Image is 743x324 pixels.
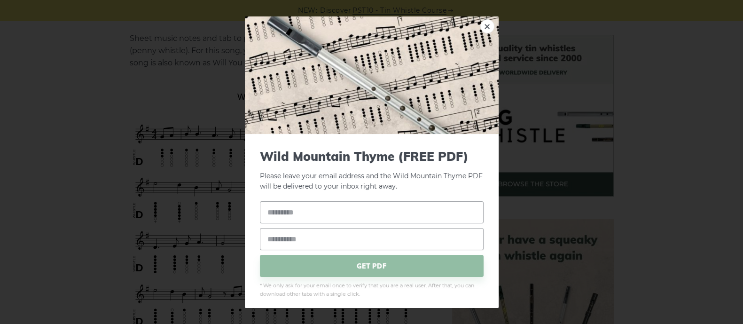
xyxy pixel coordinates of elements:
a: × [480,19,494,33]
span: Wild Mountain Thyme (FREE PDF) [260,149,484,163]
span: GET PDF [260,255,484,277]
img: Tin Whistle Tab Preview [245,16,499,134]
p: Please leave your email address and the Wild Mountain Thyme PDF will be delivered to your inbox r... [260,149,484,192]
span: * We only ask for your email once to verify that you are a real user. After that, you can downloa... [260,282,484,299]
